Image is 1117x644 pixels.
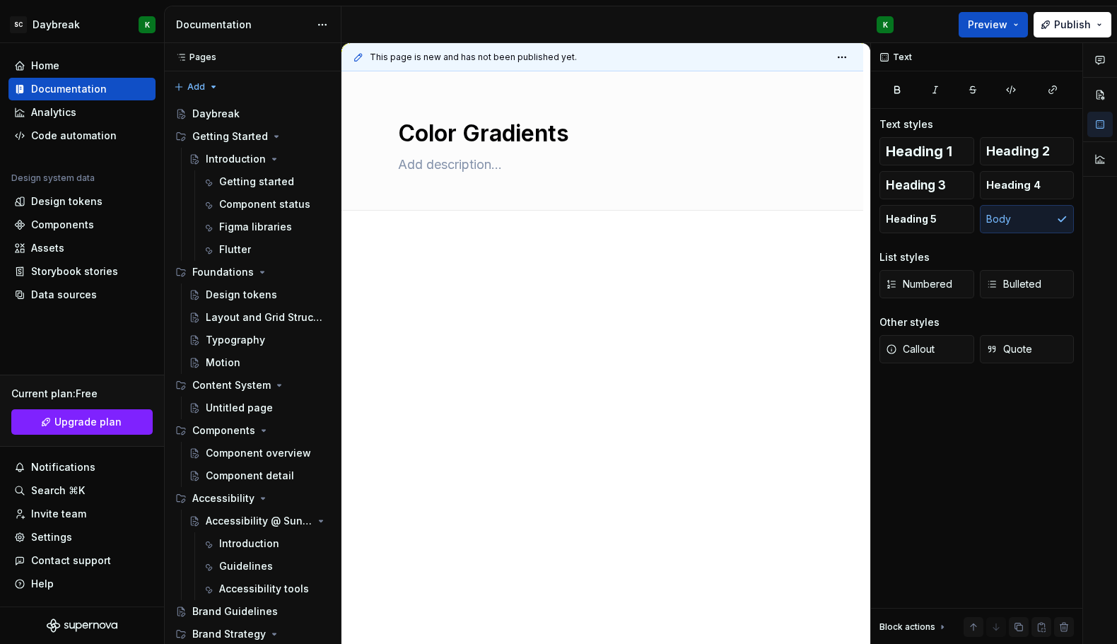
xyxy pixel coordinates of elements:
[192,107,240,121] div: Daybreak
[886,342,935,356] span: Callout
[183,464,335,487] a: Component detail
[879,137,974,165] button: Heading 1
[886,277,952,291] span: Numbered
[8,54,156,77] a: Home
[170,261,335,283] div: Foundations
[219,175,294,189] div: Getting started
[219,559,273,573] div: Guidelines
[219,582,309,596] div: Accessibility tools
[8,78,156,100] a: Documentation
[1034,12,1111,37] button: Publish
[54,415,122,429] span: Upgrade plan
[879,335,974,363] button: Callout
[879,315,940,329] div: Other styles
[192,491,255,505] div: Accessibility
[192,423,255,438] div: Components
[183,306,335,329] a: Layout and Grid Structure
[886,178,946,192] span: Heading 3
[8,526,156,549] a: Settings
[8,190,156,213] a: Design tokens
[8,573,156,595] button: Help
[879,171,974,199] button: Heading 3
[8,101,156,124] a: Analytics
[31,288,97,302] div: Data sources
[31,577,54,591] div: Help
[206,401,273,415] div: Untitled page
[980,171,1075,199] button: Heading 4
[3,9,161,40] button: SCDaybreakK
[31,59,59,73] div: Home
[170,52,216,63] div: Pages
[8,213,156,236] a: Components
[197,555,335,578] a: Guidelines
[8,479,156,502] button: Search ⌘K
[206,469,294,483] div: Component detail
[883,19,888,30] div: K
[879,117,933,131] div: Text styles
[879,205,974,233] button: Heading 5
[879,270,974,298] button: Numbered
[183,510,335,532] a: Accessibility @ Suncoast
[170,419,335,442] div: Components
[197,193,335,216] a: Component status
[8,283,156,306] a: Data sources
[192,129,268,144] div: Getting Started
[886,144,952,158] span: Heading 1
[980,335,1075,363] button: Quote
[31,530,72,544] div: Settings
[170,125,335,148] div: Getting Started
[31,264,118,279] div: Storybook stories
[145,19,150,30] div: K
[986,144,1050,158] span: Heading 2
[31,554,111,568] div: Contact support
[206,333,265,347] div: Typography
[31,82,107,96] div: Documentation
[31,241,64,255] div: Assets
[170,374,335,397] div: Content System
[879,621,935,633] div: Block actions
[8,260,156,283] a: Storybook stories
[197,238,335,261] a: Flutter
[206,288,277,302] div: Design tokens
[197,578,335,600] a: Accessibility tools
[192,265,254,279] div: Foundations
[10,16,27,33] div: SC
[8,456,156,479] button: Notifications
[183,397,335,419] a: Untitled page
[31,129,117,143] div: Code automation
[197,216,335,238] a: Figma libraries
[8,503,156,525] a: Invite team
[219,242,251,257] div: Flutter
[986,277,1041,291] span: Bulleted
[176,18,310,32] div: Documentation
[8,124,156,147] a: Code automation
[183,148,335,170] a: Introduction
[31,194,103,209] div: Design tokens
[11,387,153,401] div: Current plan : Free
[968,18,1007,32] span: Preview
[183,283,335,306] a: Design tokens
[879,250,930,264] div: List styles
[8,549,156,572] button: Contact support
[959,12,1028,37] button: Preview
[33,18,80,32] div: Daybreak
[8,237,156,259] a: Assets
[197,532,335,555] a: Introduction
[395,117,804,151] textarea: Color Gradients
[219,220,292,234] div: Figma libraries
[11,172,95,184] div: Design system data
[986,178,1041,192] span: Heading 4
[11,409,153,435] button: Upgrade plan
[170,600,335,623] a: Brand Guidelines
[219,197,310,211] div: Component status
[206,356,240,370] div: Motion
[370,52,577,63] span: This page is new and has not been published yet.
[206,514,312,528] div: Accessibility @ Suncoast
[187,81,205,93] span: Add
[183,442,335,464] a: Component overview
[31,218,94,232] div: Components
[986,342,1032,356] span: Quote
[170,103,335,125] a: Daybreak
[206,152,266,166] div: Introduction
[183,351,335,374] a: Motion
